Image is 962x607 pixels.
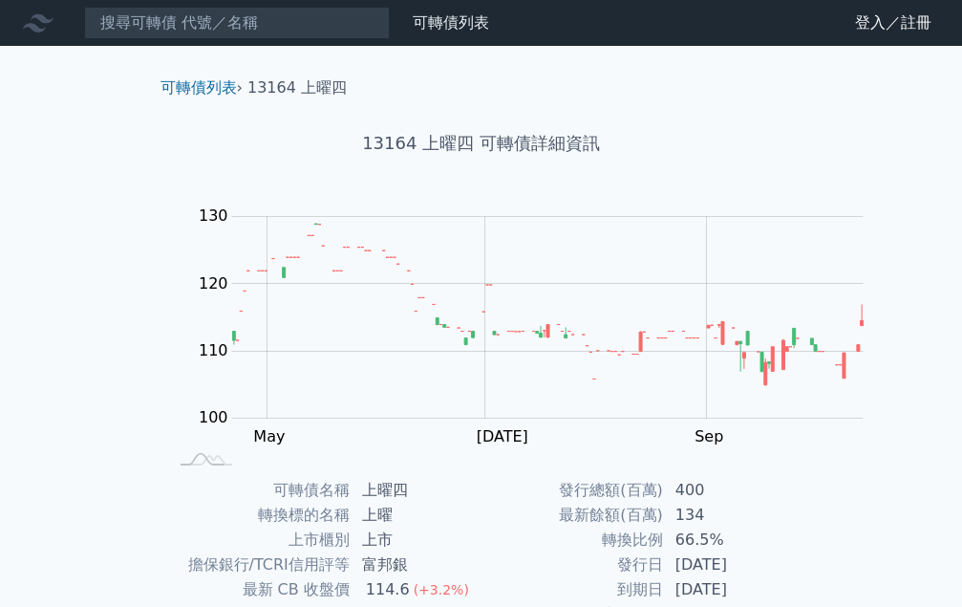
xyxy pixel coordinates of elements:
[199,206,228,225] tspan: 130
[664,553,795,577] td: [DATE]
[413,13,489,32] a: 可轉債列表
[168,577,351,602] td: 最新 CB 收盤價
[481,503,664,528] td: 最新餘額(百萬)
[481,528,664,553] td: 轉換比例
[168,503,351,528] td: 轉換標的名稱
[664,577,795,602] td: [DATE]
[414,582,469,597] span: (+3.2%)
[160,78,237,97] a: 可轉債列表
[840,8,947,38] a: 登入／註冊
[253,427,285,445] tspan: May
[664,503,795,528] td: 134
[362,578,414,601] div: 114.6
[695,427,723,445] tspan: Sep
[84,7,390,39] input: 搜尋可轉債 代號／名稱
[145,130,818,157] h1: 13164 上曜四 可轉債詳細資訊
[477,427,528,445] tspan: [DATE]
[168,478,351,503] td: 可轉債名稱
[168,528,351,553] td: 上市櫃別
[189,206,892,445] g: Chart
[199,274,228,293] tspan: 120
[199,341,228,359] tspan: 110
[664,528,795,553] td: 66.5%
[664,478,795,503] td: 400
[481,478,664,503] td: 發行總額(百萬)
[168,553,351,577] td: 擔保銀行/TCRI信用評等
[351,503,481,528] td: 上曜
[481,553,664,577] td: 發行日
[351,478,481,503] td: 上曜四
[351,528,481,553] td: 上市
[247,76,347,99] li: 13164 上曜四
[160,76,243,99] li: ›
[351,553,481,577] td: 富邦銀
[199,408,228,426] tspan: 100
[481,577,664,602] td: 到期日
